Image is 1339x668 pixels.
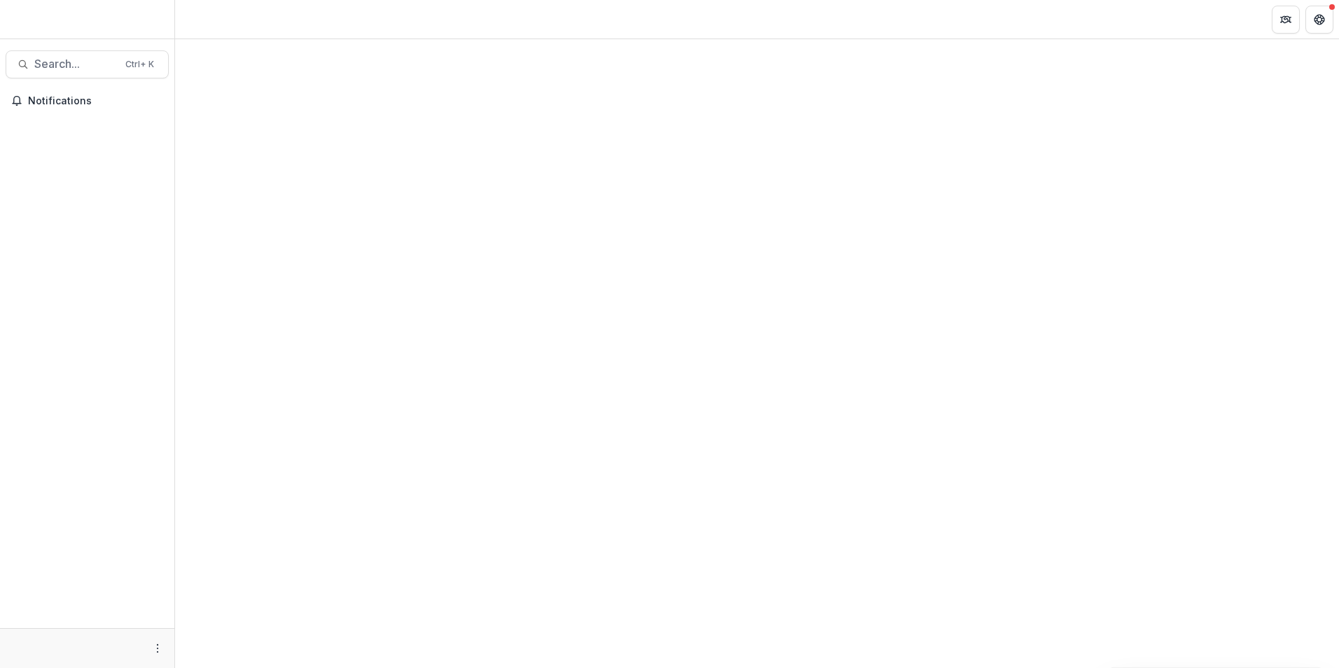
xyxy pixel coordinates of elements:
nav: breadcrumb [181,9,240,29]
span: Search... [34,57,117,71]
button: Search... [6,50,169,78]
button: More [149,640,166,657]
button: Notifications [6,90,169,112]
button: Partners [1272,6,1300,34]
span: Notifications [28,95,163,107]
button: Get Help [1305,6,1333,34]
div: Ctrl + K [123,57,157,72]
